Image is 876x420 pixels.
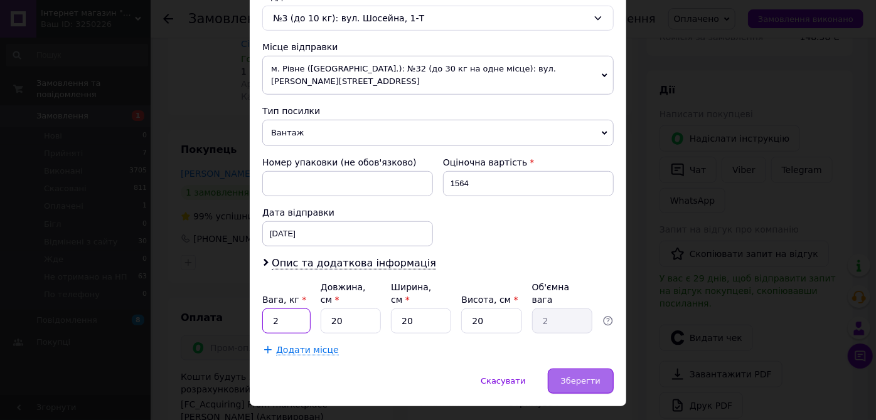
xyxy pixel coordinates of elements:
[561,376,601,386] span: Зберегти
[443,156,614,169] div: Оціночна вартість
[262,206,433,219] div: Дата відправки
[276,345,339,355] span: Додати місце
[391,282,431,305] label: Ширина, см
[262,56,614,95] span: м. Рівне ([GEOGRAPHIC_DATA].): №32 (до 30 кг на одне місце): вул. [PERSON_NAME][STREET_ADDRESS]
[262,106,320,116] span: Тип посилки
[262,156,433,169] div: Номер упаковки (не обов'язково)
[262,42,338,52] span: Місце відправки
[532,281,592,306] div: Об'ємна вага
[262,6,614,31] div: №3 (до 10 кг): вул. Шосейна, 1-Т
[272,257,436,270] span: Опис та додаткова інформація
[262,295,306,305] label: Вага, кг
[321,282,366,305] label: Довжина, см
[481,376,525,386] span: Скасувати
[461,295,518,305] label: Висота, см
[262,120,614,146] span: Вантаж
